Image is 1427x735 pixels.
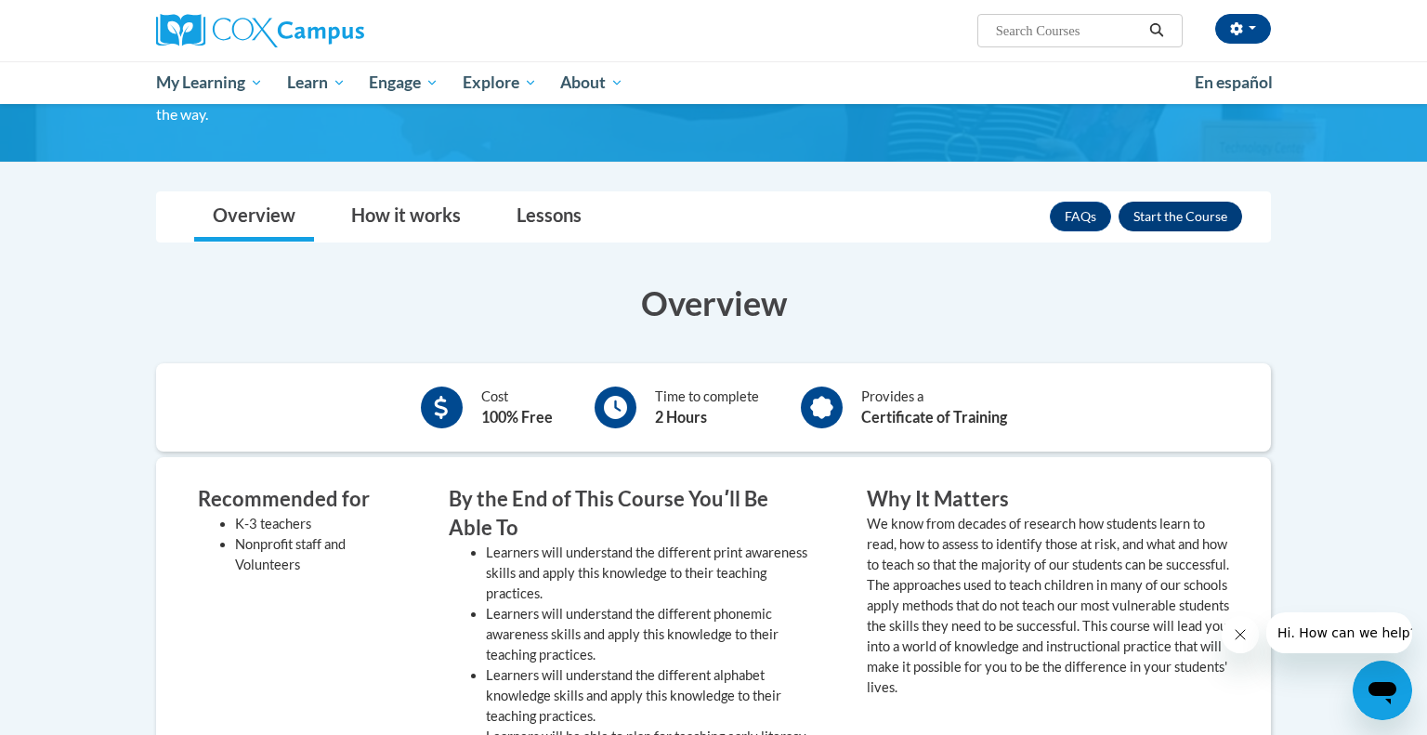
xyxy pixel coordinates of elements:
h3: By the End of This Course Youʹll Be Able To [449,485,811,543]
iframe: Message from company [1266,612,1412,653]
b: 100% Free [481,408,553,426]
span: My Learning [156,72,263,94]
li: K-3 teachers [235,514,393,534]
li: Learners will understand the different alphabet knowledge skills and apply this knowledge to thei... [486,665,811,727]
b: 2 Hours [655,408,707,426]
a: Engage [357,61,451,104]
h3: Why It Matters [867,485,1229,514]
li: Learners will understand the different print awareness skills and apply this knowledge to their t... [486,543,811,604]
a: Lessons [498,192,600,242]
h3: Recommended for [198,485,393,514]
a: En español [1183,63,1285,102]
button: Search [1143,20,1171,42]
a: Overview [194,192,314,242]
span: En español [1195,72,1273,92]
a: Cox Campus [156,14,509,47]
button: Enroll [1119,202,1242,231]
li: Learners will understand the different phonemic awareness skills and apply this knowledge to thei... [486,604,811,665]
b: Certificate of Training [861,408,1007,426]
button: Account Settings [1215,14,1271,44]
div: Time to complete [655,387,759,428]
div: Main menu [128,61,1299,104]
span: Explore [463,72,537,94]
span: Hi. How can we help? [11,13,151,28]
a: How it works [333,192,479,242]
input: Search Courses [994,20,1143,42]
a: Explore [451,61,549,104]
iframe: Button to launch messaging window [1353,661,1412,720]
a: Learn [275,61,358,104]
span: Learn [287,72,346,94]
a: My Learning [144,61,275,104]
img: Cox Campus [156,14,364,47]
a: About [549,61,636,104]
p: We know from decades of research how students learn to read, how to assess to identify those at r... [867,514,1229,698]
h3: Overview [156,280,1271,326]
div: Provides a [861,387,1007,428]
div: Cost [481,387,553,428]
span: Engage [369,72,439,94]
iframe: Close message [1222,616,1259,653]
span: About [560,72,623,94]
li: Nonprofit staff and Volunteers [235,534,393,575]
a: FAQs [1050,202,1111,231]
